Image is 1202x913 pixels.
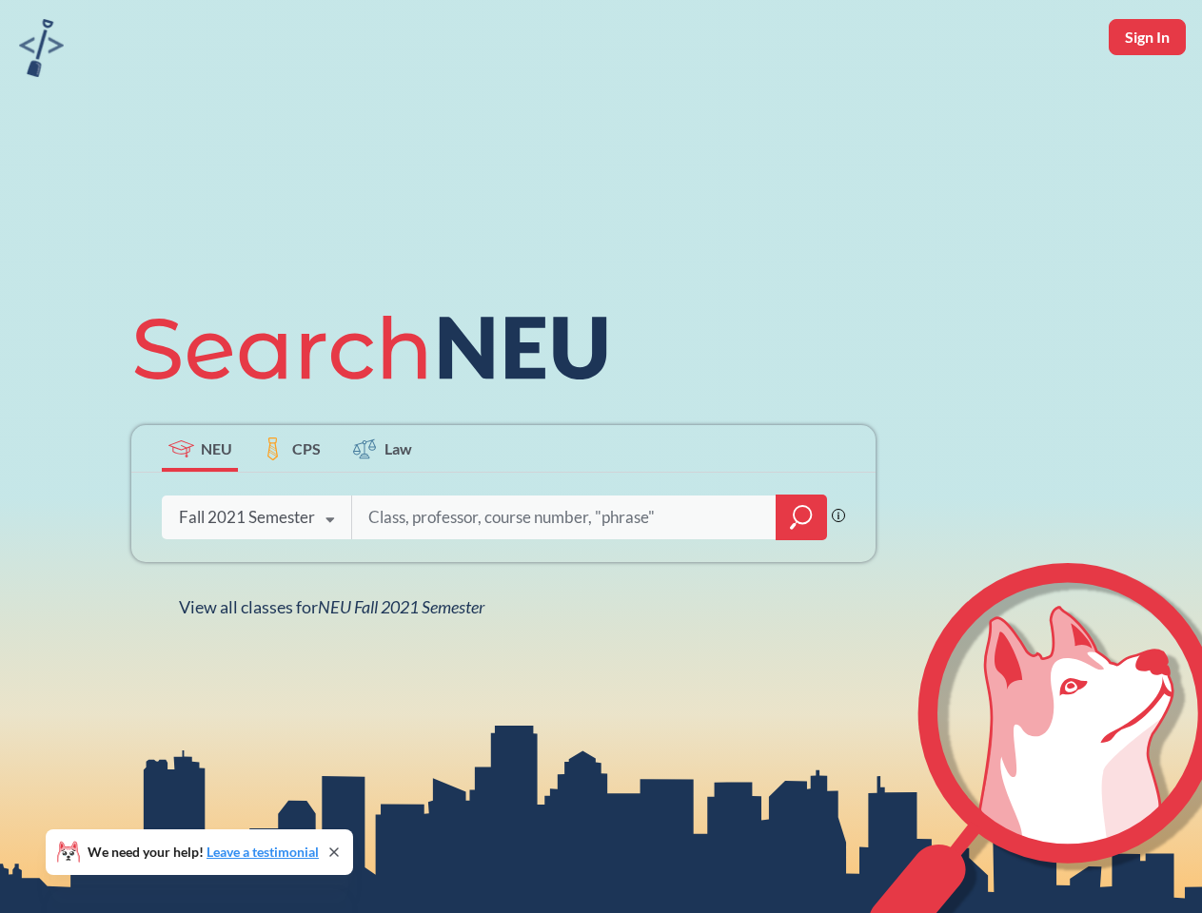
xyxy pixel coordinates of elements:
img: sandbox logo [19,19,64,77]
span: We need your help! [88,845,319,859]
span: CPS [292,437,321,459]
span: NEU [201,437,232,459]
svg: magnifying glass [790,504,813,531]
button: Sign In [1109,19,1186,55]
a: sandbox logo [19,19,64,83]
span: NEU Fall 2021 Semester [318,596,484,617]
input: Class, professor, course number, "phrase" [366,497,762,537]
a: Leave a testimonial [207,844,319,860]
span: Law [384,437,412,459]
span: View all classes for [179,596,484,617]
div: magnifying glass [776,495,827,540]
div: Fall 2021 Semester [179,507,315,528]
